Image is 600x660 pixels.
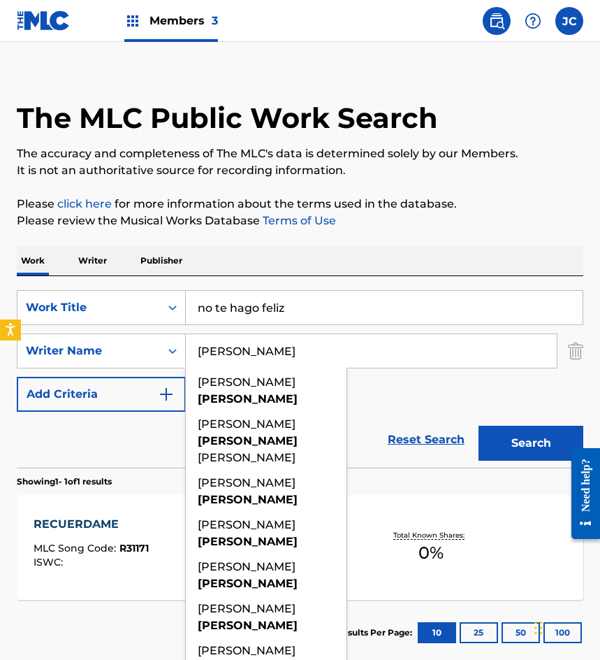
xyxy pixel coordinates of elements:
[530,593,600,660] div: Widget de chat
[17,213,583,229] p: Please review the Musical Works Database
[212,14,218,27] span: 3
[124,13,141,29] img: Top Rightsholders
[17,10,71,31] img: MLC Logo
[17,145,583,162] p: The accuracy and completeness of The MLC's data is determined solely by our Members.
[34,516,149,533] div: RECUERDAME
[34,542,119,554] span: MLC Song Code :
[198,560,295,573] span: [PERSON_NAME]
[561,438,600,550] iframe: Resource Center
[74,246,111,275] p: Writer
[198,375,295,389] span: [PERSON_NAME]
[17,162,583,179] p: It is not an authoritative source for recording information.
[198,602,295,615] span: [PERSON_NAME]
[34,556,66,568] span: ISWC :
[198,535,298,548] strong: [PERSON_NAME]
[418,540,444,566] span: 0 %
[488,13,505,29] img: search
[17,101,438,136] h1: The MLC Public Work Search
[198,644,295,657] span: [PERSON_NAME]
[519,7,547,35] div: Help
[26,299,152,316] div: Work Title
[158,386,175,403] img: 9d2ae6d4665cec9f34b9.svg
[198,518,295,531] span: [PERSON_NAME]
[336,626,416,639] p: Results Per Page:
[198,577,298,590] strong: [PERSON_NAME]
[26,343,152,359] div: Writer Name
[418,622,456,643] button: 10
[198,619,298,632] strong: [PERSON_NAME]
[17,377,186,412] button: Add Criteria
[198,434,298,447] strong: [PERSON_NAME]
[393,530,468,540] p: Total Known Shares:
[57,197,112,210] a: click here
[260,214,336,227] a: Terms of Use
[17,246,49,275] p: Work
[525,13,541,29] img: help
[460,622,498,643] button: 25
[198,493,298,506] strong: [PERSON_NAME]
[568,333,583,368] img: Delete Criterion
[17,196,583,213] p: Please for more information about the terms used in the database.
[119,542,149,554] span: R31171
[17,495,583,600] a: RECUERDAMEMLC Song Code:R31171ISWC:Writers (1)[PERSON_NAME]Recording Artists (0)Total Known Share...
[198,392,298,406] strong: [PERSON_NAME]
[483,7,511,35] a: Public Search
[478,426,583,461] button: Search
[149,13,218,29] span: Members
[502,622,540,643] button: 50
[198,476,295,489] span: [PERSON_NAME]
[555,7,583,35] div: User Menu
[530,593,600,660] iframe: Chat Widget
[198,417,295,431] span: [PERSON_NAME]
[381,424,471,455] a: Reset Search
[534,607,543,649] div: Arrastrar
[17,290,583,468] form: Search Form
[136,246,186,275] p: Publisher
[198,451,295,464] span: [PERSON_NAME]
[17,475,112,488] p: Showing 1 - 1 of 1 results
